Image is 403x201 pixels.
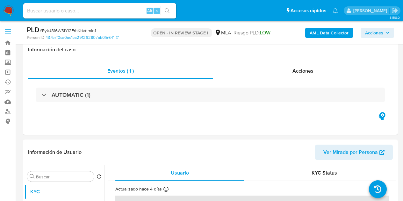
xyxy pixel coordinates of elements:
button: Buscar [30,174,35,179]
a: Notificaciones [333,8,338,13]
button: AML Data Collector [305,28,353,38]
span: Acciones [292,67,313,75]
input: Buscar usuario o caso... [23,7,176,15]
button: search-icon [161,6,174,15]
h3: AUTOMATIC (1) [52,91,90,98]
b: PLD [27,25,40,35]
span: # PykJ816WSIYI2ErhKbVqmIo1 [40,27,96,34]
button: Acciones [361,28,394,38]
a: Salir [392,7,398,14]
b: Person ID [27,35,44,40]
span: Riesgo PLD: [234,29,270,36]
span: Eventos ( 1 ) [107,67,134,75]
span: Usuario [171,169,189,176]
div: MLA [215,29,231,36]
a: 437b7f0ca0ac1ba291262807ab0f5641 [46,35,119,40]
input: Buscar [36,174,91,180]
p: Actualizado hace 4 días [115,186,162,192]
span: KYC Status [312,169,337,176]
b: AML Data Collector [310,28,349,38]
p: OPEN - IN REVIEW STAGE II [151,28,212,37]
span: s [156,8,158,14]
button: KYC [25,184,104,199]
span: Accesos rápidos [291,7,326,14]
button: Volver al orden por defecto [97,174,102,181]
div: AUTOMATIC (1) [36,88,385,102]
h1: Información de Usuario [28,149,82,155]
span: Ver Mirada por Persona [323,145,378,160]
span: LOW [260,29,270,36]
span: Alt [147,8,152,14]
span: Acciones [365,28,383,38]
h1: Información del caso [28,47,393,53]
p: nicolas.fernandezallen@mercadolibre.com [353,8,389,14]
button: Ver Mirada por Persona [315,145,393,160]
